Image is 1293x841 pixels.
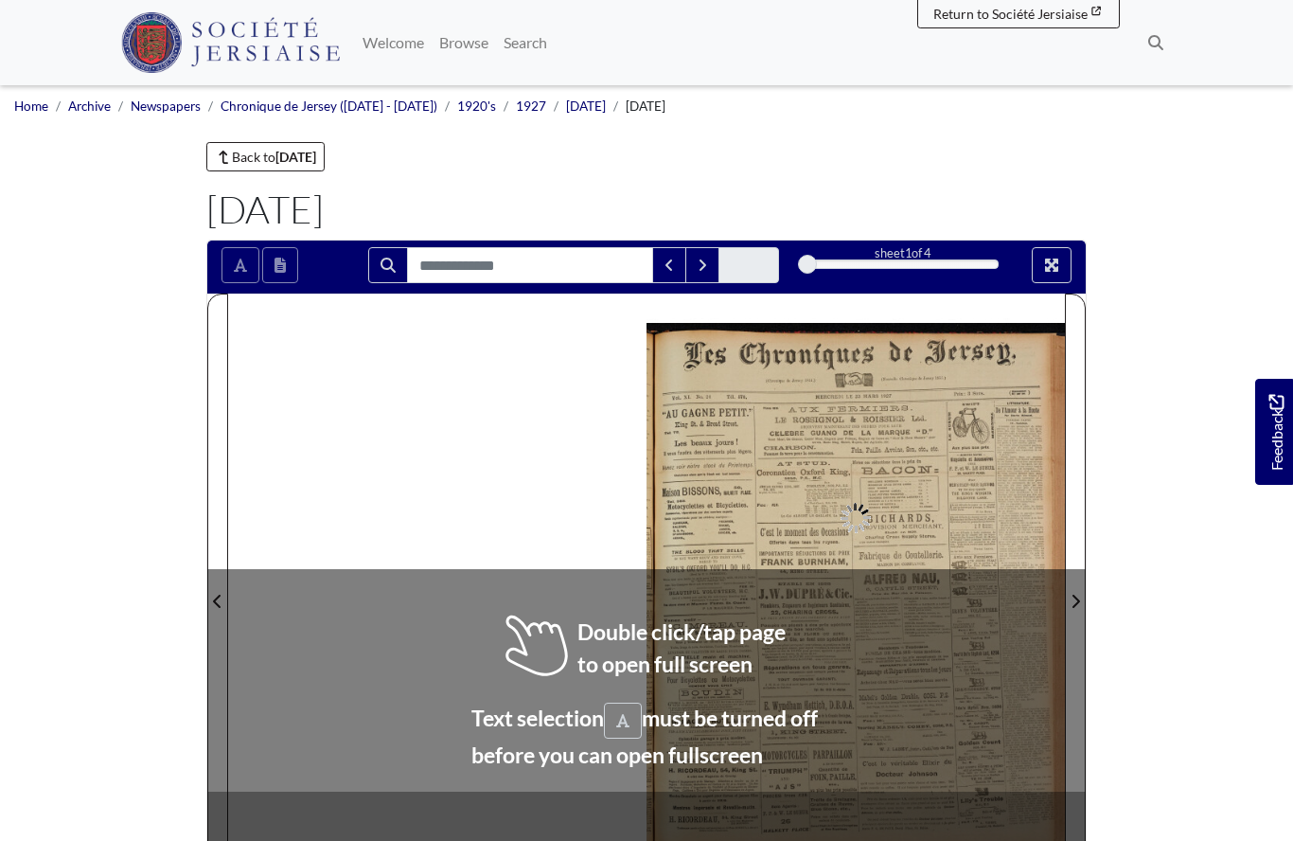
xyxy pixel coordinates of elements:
button: Previous Match [652,247,686,283]
img: Société Jersiaise [121,12,340,73]
button: Toggle text selection (Alt+T) [221,247,259,283]
span: Return to Société Jersiaise [933,6,1088,22]
a: 1927 [516,98,546,114]
a: Browse [432,24,496,62]
span: Feedback [1265,394,1287,471]
button: Full screen mode [1032,247,1072,283]
a: 1920's [457,98,496,114]
button: Open transcription window [262,247,298,283]
a: Société Jersiaise logo [121,8,340,78]
a: Back to[DATE] [206,142,325,171]
a: Home [14,98,48,114]
button: Next Match [685,247,719,283]
a: Chronique de Jersey ([DATE] - [DATE]) [221,98,437,114]
a: Welcome [355,24,432,62]
span: [DATE] [626,98,665,114]
strong: [DATE] [275,149,316,165]
span: 1 [905,245,912,260]
a: Search [496,24,555,62]
div: sheet of 4 [807,244,999,262]
a: [DATE] [566,98,606,114]
input: Search for [407,247,653,283]
h1: [DATE] [206,187,1087,232]
button: Search [368,247,408,283]
a: Newspapers [131,98,201,114]
a: Archive [68,98,111,114]
a: Would you like to provide feedback? [1255,379,1293,485]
